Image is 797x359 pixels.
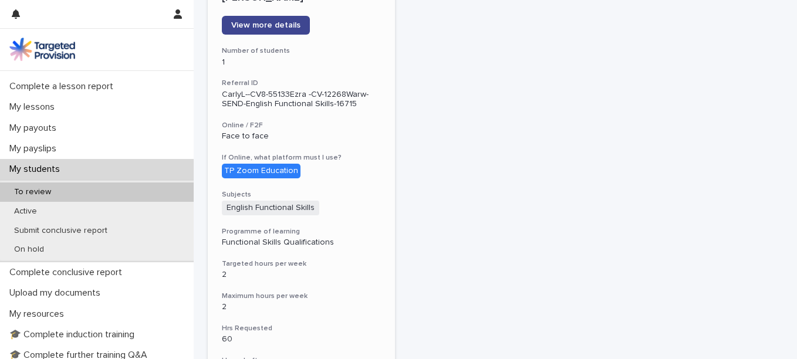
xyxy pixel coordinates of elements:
[231,21,300,29] span: View more details
[222,90,381,110] p: CarlyL--CV8-55133Ezra -CV-12268Warw-SEND-English Functional Skills-16715
[5,226,117,236] p: Submit conclusive report
[5,245,53,255] p: On hold
[222,259,381,269] h3: Targeted hours per week
[5,81,123,92] p: Complete a lesson report
[222,46,381,56] h3: Number of students
[5,267,131,278] p: Complete conclusive report
[222,238,381,248] p: Functional Skills Qualifications
[222,131,381,141] p: Face to face
[5,309,73,320] p: My resources
[222,270,381,280] p: 2
[222,201,319,215] span: English Functional Skills
[5,187,60,197] p: To review
[222,57,381,67] p: 1
[222,164,300,178] div: TP Zoom Education
[222,227,381,236] h3: Programme of learning
[222,334,381,344] p: 60
[5,287,110,299] p: Upload my documents
[5,123,66,134] p: My payouts
[5,329,144,340] p: 🎓 Complete induction training
[5,164,69,175] p: My students
[5,143,66,154] p: My payslips
[9,38,75,61] img: M5nRWzHhSzIhMunXDL62
[222,153,381,162] h3: If Online, what platform must I use?
[222,190,381,199] h3: Subjects
[222,302,381,312] p: 2
[222,121,381,130] h3: Online / F2F
[5,101,64,113] p: My lessons
[222,324,381,333] h3: Hrs Requested
[5,206,46,216] p: Active
[222,292,381,301] h3: Maximum hours per week
[222,16,310,35] a: View more details
[222,79,381,88] h3: Referral ID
